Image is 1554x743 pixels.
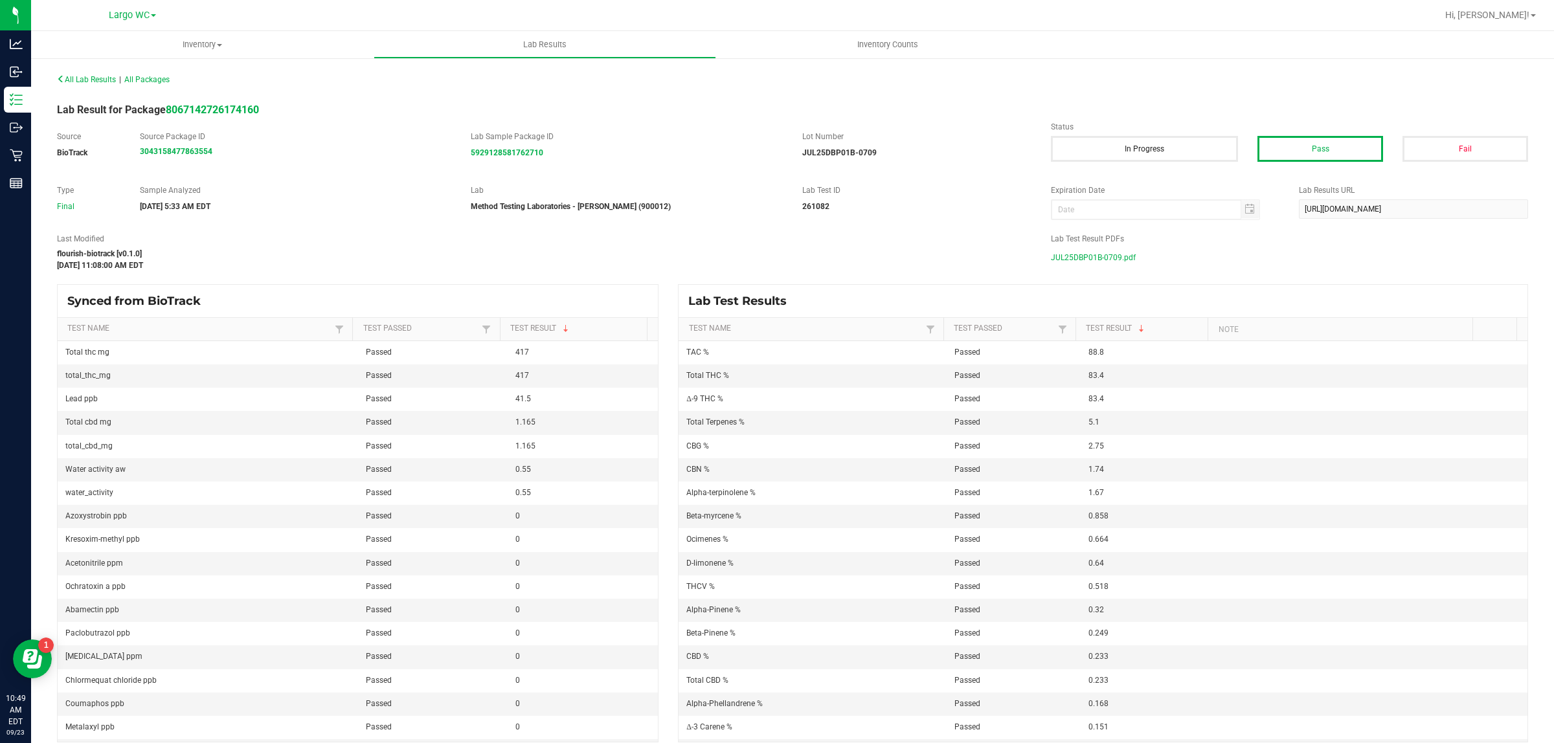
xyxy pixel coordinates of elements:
[366,394,392,403] span: Passed
[686,722,732,731] span: Δ-3 Carene %
[140,147,212,156] strong: 3043158477863554
[366,465,392,474] span: Passed
[515,417,535,427] span: 1.165
[10,65,23,78] inline-svg: Inbound
[1051,233,1528,245] label: Lab Test Result PDFs
[954,582,980,591] span: Passed
[686,417,745,427] span: Total Terpenes %
[686,535,728,544] span: Ocimenes %
[57,249,142,258] strong: flourish-biotrack [v0.1.0]
[366,511,392,520] span: Passed
[515,348,529,357] span: 417
[65,465,126,474] span: Water activity aw
[506,39,584,50] span: Lab Results
[515,371,529,380] span: 417
[57,184,120,196] label: Type
[686,699,763,708] span: Alpha-Phellandrene %
[686,465,710,474] span: CBN %
[515,465,531,474] span: 0.55
[38,638,54,653] iframe: Resource center unread badge
[57,233,1031,245] label: Last Modified
[954,628,980,638] span: Passed
[374,31,716,58] a: Lab Results
[65,605,119,614] span: Abamectin ppb
[515,605,520,614] span: 0
[471,184,783,196] label: Lab
[471,131,783,142] label: Lab Sample Package ID
[65,511,127,520] span: Azoxystrobin ppb
[686,652,709,661] span: CBD %
[57,261,143,270] strong: [DATE] 11:08:00 AM EDT
[954,441,980,450] span: Passed
[1445,10,1529,20] span: Hi, [PERSON_NAME]!
[65,722,115,731] span: Metalaxyl ppb
[65,441,113,450] span: total_cbd_mg
[10,38,23,50] inline-svg: Analytics
[119,75,121,84] span: |
[366,676,392,685] span: Passed
[65,348,109,357] span: Total thc mg
[515,628,520,638] span: 0
[923,321,938,337] a: Filter
[366,605,392,614] span: Passed
[13,639,52,678] iframe: Resource center
[686,559,734,568] span: D-limonene %
[686,676,728,685] span: Total CBD %
[479,321,494,337] a: Filter
[366,559,392,568] span: Passed
[1088,348,1104,357] span: 88.8
[840,39,936,50] span: Inventory Counts
[1088,371,1104,380] span: 83.4
[1088,441,1104,450] span: 2.75
[57,104,259,116] span: Lab Result for Package
[65,676,157,685] span: Chlormequat chloride ppb
[363,324,479,334] a: Test PassedSortable
[1088,628,1109,638] span: 0.249
[65,394,98,403] span: Lead ppb
[366,699,392,708] span: Passed
[1088,605,1104,614] span: 0.32
[686,605,741,614] span: Alpha-Pinene %
[140,184,452,196] label: Sample Analyzed
[366,628,392,638] span: Passed
[1257,136,1383,162] button: Pass
[954,465,980,474] span: Passed
[954,535,980,544] span: Passed
[515,488,531,497] span: 0.55
[366,535,392,544] span: Passed
[366,582,392,591] span: Passed
[57,131,120,142] label: Source
[686,348,709,357] span: TAC %
[65,699,124,708] span: Coumaphos ppb
[366,417,392,427] span: Passed
[1088,535,1109,544] span: 0.664
[140,131,452,142] label: Source Package ID
[1051,248,1136,267] span: JUL25DBP01B-0709.pdf
[954,417,980,427] span: Passed
[686,488,756,497] span: Alpha-terpinolene %
[802,202,829,211] strong: 261082
[686,441,709,450] span: CBG %
[31,31,374,58] a: Inventory
[471,148,543,157] a: 5929128581762710
[6,727,25,737] p: 09/23
[471,202,671,211] strong: Method Testing Laboratories - [PERSON_NAME] (900012)
[954,324,1055,334] a: Test PassedSortable
[1086,324,1203,334] a: Test ResultSortable
[689,324,923,334] a: Test NameSortable
[57,75,116,84] span: All Lab Results
[510,324,642,334] a: Test ResultSortable
[332,321,347,337] a: Filter
[515,722,520,731] span: 0
[954,605,980,614] span: Passed
[954,676,980,685] span: Passed
[65,582,126,591] span: Ochratoxin a ppb
[65,417,111,427] span: Total cbd mg
[1088,417,1099,427] span: 5.1
[1088,394,1104,403] span: 83.4
[1402,136,1528,162] button: Fail
[802,184,1031,196] label: Lab Test ID
[515,394,531,403] span: 41.5
[1088,699,1109,708] span: 0.168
